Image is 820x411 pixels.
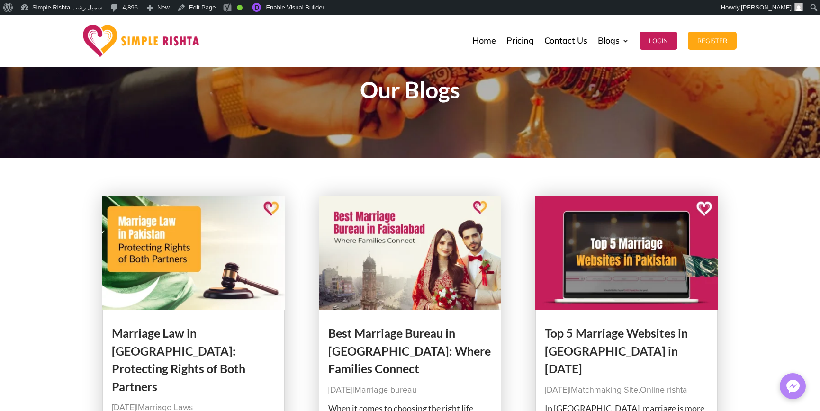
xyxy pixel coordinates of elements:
[328,386,352,394] span: [DATE]
[354,386,417,394] a: Marriage bureau
[154,79,666,106] h1: Our Blogs
[640,386,687,394] a: Online rishta
[545,326,688,375] a: Top 5 Marriage Websites in [GEOGRAPHIC_DATA] in [DATE]
[112,326,245,393] a: Marriage Law in [GEOGRAPHIC_DATA]: Protecting Rights of Both Partners
[535,196,718,310] img: Top 5 Marriage Websites in Pakistan in 2025
[640,32,677,50] button: Login
[741,4,792,11] span: [PERSON_NAME]
[319,196,502,310] img: Best Marriage Bureau in Faisalabad: Where Families Connect
[545,383,709,398] p: | ,
[506,17,534,64] a: Pricing
[784,377,802,396] img: Messenger
[328,383,492,398] p: |
[545,386,569,394] span: [DATE]
[598,17,629,64] a: Blogs
[688,32,737,50] button: Register
[472,17,496,64] a: Home
[237,5,243,10] div: Good
[571,386,638,394] a: Matchmaking Site
[328,326,491,375] a: Best Marriage Bureau in [GEOGRAPHIC_DATA]: Where Families Connect
[688,17,737,64] a: Register
[544,17,587,64] a: Contact Us
[102,196,285,310] img: Marriage Law in Pakistan: Protecting Rights of Both Partners
[640,17,677,64] a: Login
